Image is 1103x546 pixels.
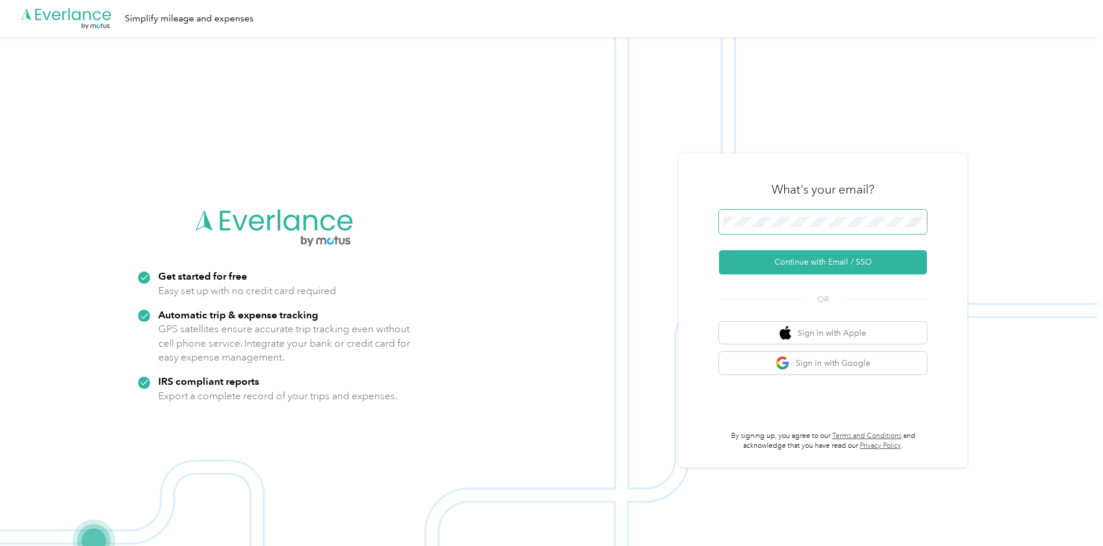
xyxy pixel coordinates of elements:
[158,284,336,298] p: Easy set up with no credit card required
[832,432,901,440] a: Terms and Conditions
[719,352,927,374] button: google logoSign in with Google
[780,326,791,340] img: apple logo
[125,12,254,26] div: Simplify mileage and expenses
[158,309,318,321] strong: Automatic trip & expense tracking
[719,322,927,344] button: apple logoSign in with Apple
[719,250,927,274] button: Continue with Email / SSO
[719,431,927,451] p: By signing up, you agree to our and acknowledge that you have read our .
[158,375,259,387] strong: IRS compliant reports
[860,441,901,450] a: Privacy Policy
[158,389,397,403] p: Export a complete record of your trips and expenses.
[776,356,790,370] img: google logo
[158,322,411,365] p: GPS satellites ensure accurate trip tracking even without cell phone service. Integrate your bank...
[158,270,247,282] strong: Get started for free
[803,294,843,306] span: OR
[772,181,874,198] h3: What's your email?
